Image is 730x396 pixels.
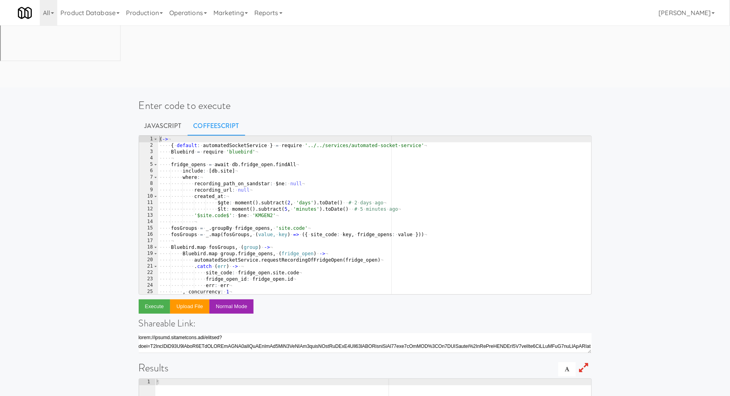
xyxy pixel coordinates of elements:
div: 25 [139,289,158,295]
div: 16 [139,231,158,238]
div: 17 [139,238,158,244]
h1: Results [139,362,592,374]
div: 15 [139,225,158,231]
div: 8 [139,181,158,187]
button: Normal Mode [209,299,254,314]
a: CoffeeScript [188,116,245,136]
div: 6 [139,168,158,174]
div: 2 [139,142,158,149]
div: 10 [139,193,158,200]
img: Micromart [18,6,32,20]
div: 19 [139,250,158,257]
div: 21 [139,263,158,270]
div: 22 [139,270,158,276]
textarea: lorem://ipsumd.sitametcons.adi/elitsed?doei=T2IncIDiD93U9lAboR6ETdOLOREmAGNA0alIQuAEnImAd5MiN3VeN... [139,333,592,353]
div: 20 [139,257,158,263]
div: 9 [139,187,158,193]
div: 4 [139,155,158,161]
div: 13 [139,212,158,219]
a: Javascript [139,116,188,136]
div: 11 [139,200,158,206]
div: 1 [139,136,158,142]
h1: Enter code to execute [139,100,592,111]
div: 3 [139,149,158,155]
h4: Shareable Link: [139,318,592,328]
div: 7 [139,174,158,181]
div: 18 [139,244,158,250]
div: 1 [139,379,155,385]
div: 12 [139,206,158,212]
button: Execute [139,299,170,314]
div: 24 [139,282,158,289]
button: Upload file [170,299,209,314]
div: 23 [139,276,158,282]
div: 14 [139,219,158,225]
div: 5 [139,161,158,168]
